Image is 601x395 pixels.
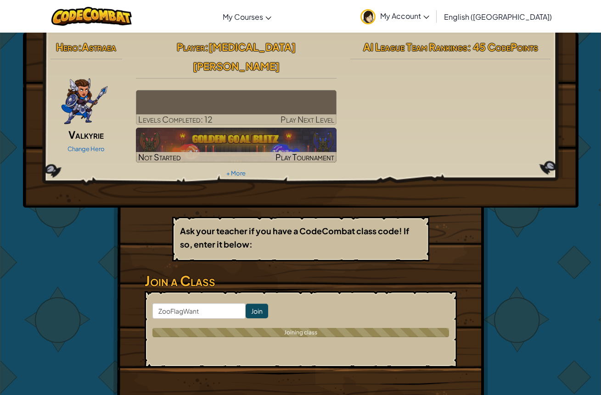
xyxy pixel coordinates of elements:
span: [MEDICAL_DATA][PERSON_NAME] [193,40,296,73]
a: Change Hero [67,145,105,152]
span: : 45 CodePoints [467,40,538,53]
span: English ([GEOGRAPHIC_DATA]) [444,12,552,22]
a: My Account [356,2,434,31]
span: Astraea [82,40,116,53]
b: Ask your teacher if you have a CodeCombat class code! If so, enter it below: [180,226,409,249]
div: Joining class [152,328,449,337]
input: <Enter Class Code> [152,303,246,319]
span: AI League Team Rankings [363,40,467,53]
span: Play Next Level [281,114,334,124]
span: My Courses [223,12,263,22]
input: Join [246,304,268,318]
span: Play Tournament [275,152,334,162]
img: ValkyriePose.png [61,71,108,126]
span: Hero [56,40,78,53]
span: : [205,40,208,53]
a: English ([GEOGRAPHIC_DATA]) [439,4,556,29]
span: Player [177,40,205,53]
span: Valkyrie [68,128,104,141]
a: My Courses [218,4,276,29]
span: My Account [380,11,429,21]
a: Play Next Level [136,90,337,125]
h3: Join a Class [145,271,457,291]
span: Not Started [138,152,181,162]
a: + More [226,169,246,177]
img: CodeCombat logo [51,7,132,26]
span: : [78,40,82,53]
span: Levels Completed: 12 [138,114,213,124]
img: avatar [360,9,376,24]
a: Not StartedPlay Tournament [136,128,337,163]
img: Golden Goal [136,128,337,163]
